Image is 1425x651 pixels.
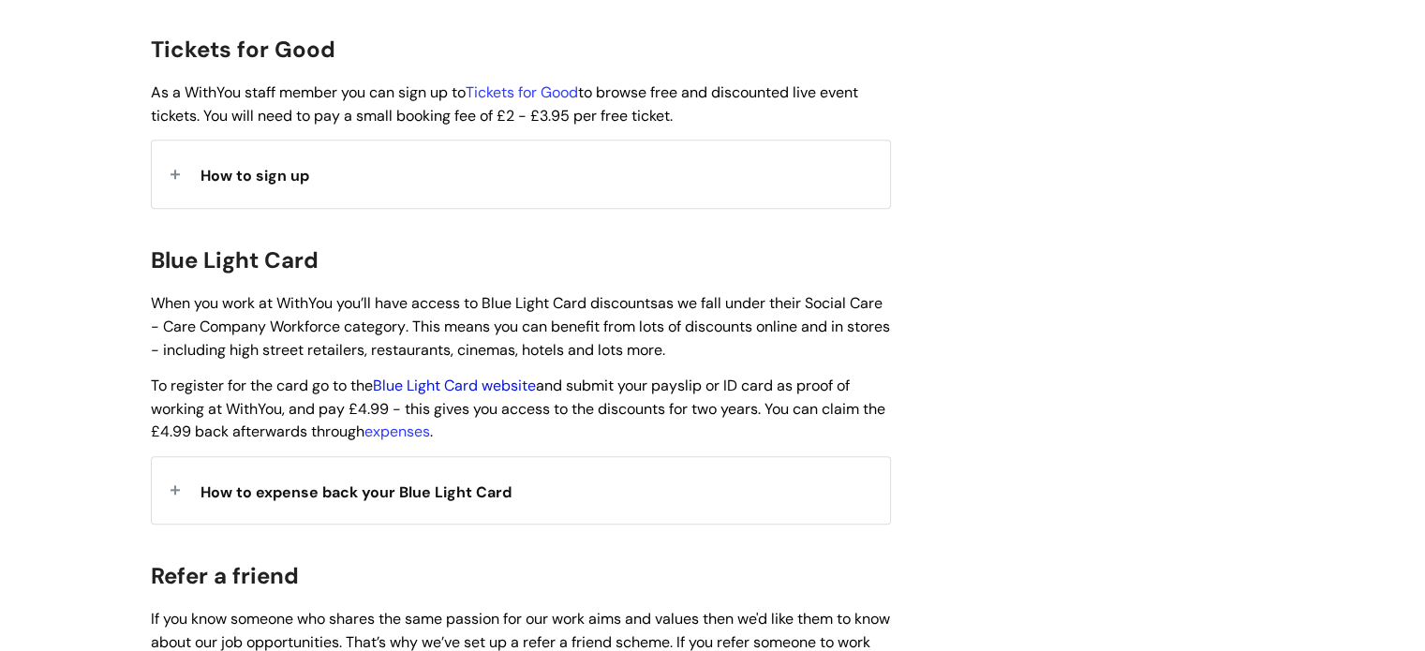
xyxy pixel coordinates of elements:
[151,35,335,64] span: Tickets for Good
[466,82,578,102] a: Tickets for Good
[151,376,885,442] span: To register for the card go to the and submit your payslip or ID card as proof of working at With...
[151,245,319,274] span: Blue Light Card
[200,482,512,502] span: How to expense back your Blue Light Card
[151,293,883,336] span: as we fall under their Social Care - Care Company Workforce category
[364,422,430,441] a: expenses
[200,166,309,185] span: How to sign up
[151,561,299,590] span: Refer a friend
[151,82,858,126] span: As a WithYou staff member you can sign up to to browse free and discounted live event tickets. Yo...
[373,376,536,395] a: Blue Light Card website
[151,293,890,360] span: When you work at WithYou you’ll have access to Blue Light Card discounts . This means you can ben...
